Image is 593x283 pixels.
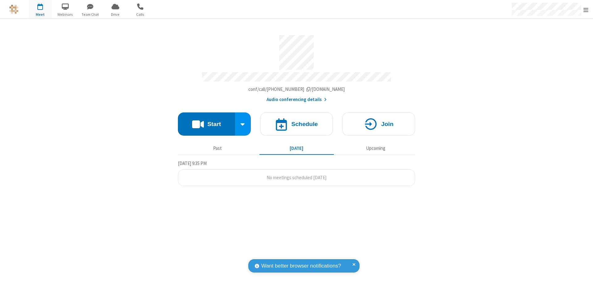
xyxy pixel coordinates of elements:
[178,112,235,136] button: Start
[178,31,415,103] section: Account details
[291,121,318,127] h4: Schedule
[54,12,77,17] span: Webinars
[342,112,415,136] button: Join
[259,142,334,154] button: [DATE]
[178,160,415,186] section: Today's Meetings
[267,96,327,103] button: Audio conferencing details
[104,12,127,17] span: Drive
[578,267,588,279] iframe: Chat
[267,175,326,180] span: No meetings scheduled [DATE]
[260,112,333,136] button: Schedule
[207,121,221,127] h4: Start
[248,86,345,93] button: Copy my meeting room linkCopy my meeting room link
[79,12,102,17] span: Team Chat
[235,112,251,136] div: Start conference options
[248,86,345,92] span: Copy my meeting room link
[381,121,393,127] h4: Join
[29,12,52,17] span: Meet
[178,160,207,166] span: [DATE] 9:35 PM
[9,5,19,14] img: QA Selenium DO NOT DELETE OR CHANGE
[261,262,341,270] span: Want better browser notifications?
[180,142,255,154] button: Past
[339,142,413,154] button: Upcoming
[129,12,152,17] span: Calls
